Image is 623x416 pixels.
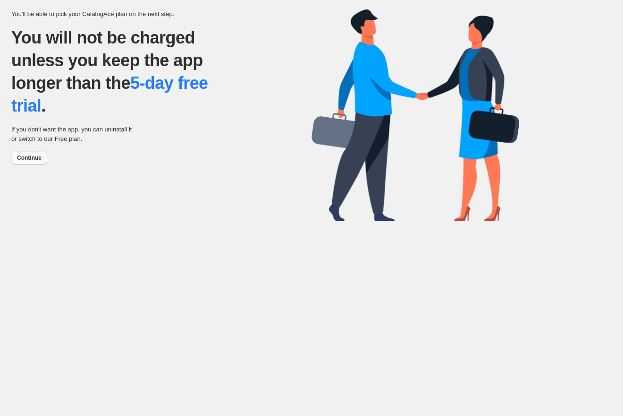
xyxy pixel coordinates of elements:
p: You will not be charged unless you keep the app longer than the . [11,26,233,117]
img: trial [311,9,519,221]
button: Continue [11,151,47,165]
p: If you don't want the app, you can uninstall it or switch to our Free plan. [11,125,136,144]
p: You'll be able to pick your CatalogAce plan on the next step. [11,9,311,19]
span: Continue [17,154,42,162]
